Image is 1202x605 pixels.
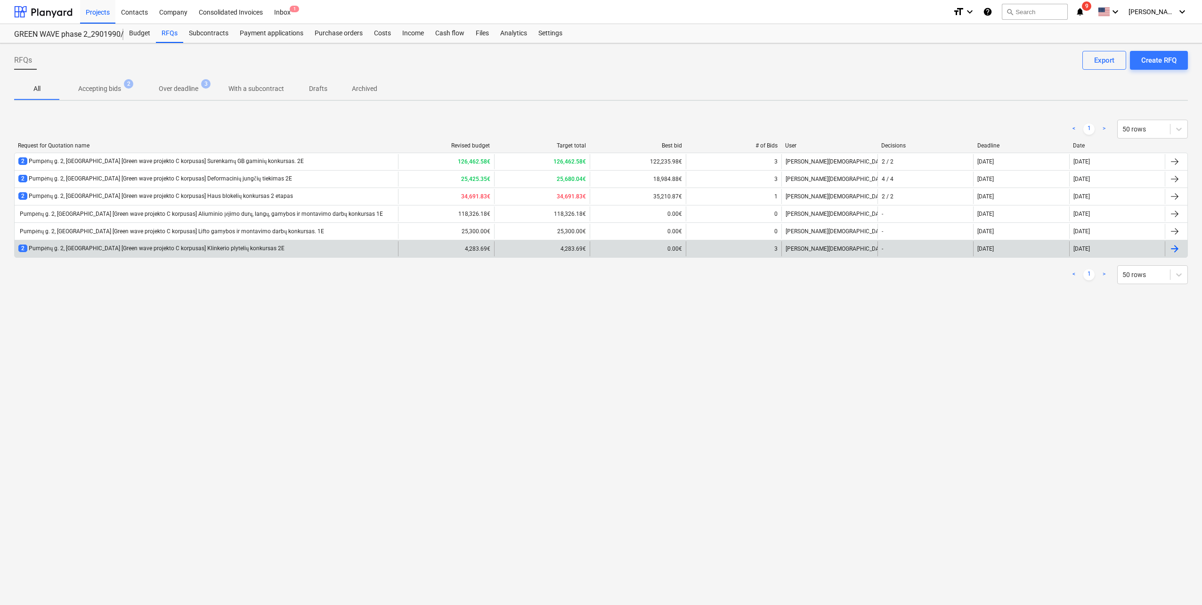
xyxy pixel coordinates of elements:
span: 2 [124,79,133,89]
a: Costs [368,24,397,43]
div: Decisions [881,142,970,149]
div: [DATE] [1073,176,1090,182]
div: [DATE] [1073,158,1090,165]
div: Best bid [593,142,682,149]
div: 2 / 2 [882,158,893,165]
a: Previous page [1068,123,1080,135]
button: Export [1082,51,1126,70]
a: Next page [1098,123,1110,135]
b: 126,462.58€ [553,158,586,165]
b: 25,425.35€ [461,176,490,182]
div: [DATE] [1073,211,1090,217]
span: 3 [201,79,211,89]
div: User [785,142,874,149]
div: Deadline [977,142,1066,149]
div: [PERSON_NAME][DEMOGRAPHIC_DATA] [781,224,877,239]
span: 1 [290,6,299,12]
div: 4 / 4 [882,176,893,182]
i: keyboard_arrow_down [1110,6,1121,17]
span: 2 [18,157,27,165]
div: [DATE] [1073,193,1090,200]
a: Cash flow [430,24,470,43]
div: 3 [774,158,778,165]
div: [DATE] [977,228,994,235]
div: 0 [774,228,778,235]
a: Budget [123,24,156,43]
div: 0.00€ [590,224,686,239]
b: 34,691.83€ [461,193,490,200]
div: Create RFQ [1141,54,1177,66]
div: Pumpėnų g. 2, [GEOGRAPHIC_DATA] [Green wave projekto C korpusas] Klinkerio plytelių konkursas 2E [18,245,284,253]
div: - [882,228,883,235]
span: [PERSON_NAME][DEMOGRAPHIC_DATA] [1129,8,1176,16]
a: Subcontracts [183,24,234,43]
span: 9 [1082,1,1091,11]
div: 3 [774,176,778,182]
b: 25,680.04€ [557,176,586,182]
div: 1 [774,193,778,200]
a: RFQs [156,24,183,43]
div: [PERSON_NAME][DEMOGRAPHIC_DATA] [781,172,877,187]
div: [PERSON_NAME][DEMOGRAPHIC_DATA] [781,241,877,256]
div: Pumpėnų g. 2, [GEOGRAPHIC_DATA] [Green wave projekto C korpusas] Deformacinių jungčių tiekimas 2E [18,175,292,183]
div: GREEN WAVE phase 2_2901990/2901996/2901997 [14,30,112,40]
a: Purchase orders [309,24,368,43]
div: Pumpėnų g. 2, [GEOGRAPHIC_DATA] [Green wave projekto C korpusas] Lifto gamybos ir montavimo darbų... [18,228,324,235]
div: - [882,245,883,252]
a: Analytics [495,24,533,43]
div: 118,326.18€ [494,206,590,221]
span: 2 [18,192,27,200]
div: - [882,211,883,217]
div: [DATE] [1073,228,1090,235]
div: 35,210.87€ [590,189,686,204]
div: Pumpėnų g. 2, [GEOGRAPHIC_DATA] [Green wave projekto C korpusas] Haus blokelių konkursas 2 etapas [18,192,293,200]
a: Page 1 is your current page [1083,269,1095,280]
div: [DATE] [977,245,994,252]
div: 25,300.00€ [398,224,494,239]
div: 0.00€ [590,241,686,256]
b: 34,691.83€ [557,193,586,200]
a: Previous page [1068,269,1080,280]
div: [PERSON_NAME][DEMOGRAPHIC_DATA] [781,189,877,204]
a: Page 1 is your current page [1083,123,1095,135]
a: Income [397,24,430,43]
div: [DATE] [1073,245,1090,252]
div: 0 [774,211,778,217]
div: 2 / 2 [882,193,893,200]
i: Knowledge base [983,6,992,17]
div: Revised budget [402,142,490,149]
div: Date [1073,142,1161,149]
div: 4,283.69€ [494,241,590,256]
div: Pumpėnų g. 2, [GEOGRAPHIC_DATA] [Green wave projekto C korpusas] Aliuminio įėjimo durų, langų, ga... [18,211,383,218]
div: Export [1094,54,1114,66]
a: Files [470,24,495,43]
div: 4,283.69€ [398,241,494,256]
a: Settings [533,24,568,43]
div: 25,300.00€ [494,224,590,239]
div: [PERSON_NAME][DEMOGRAPHIC_DATA] [781,154,877,169]
div: [DATE] [977,158,994,165]
div: 3 [774,245,778,252]
div: Request for Quotation name [18,142,394,149]
i: notifications [1075,6,1085,17]
i: keyboard_arrow_down [1177,6,1188,17]
div: 122,235.98€ [590,154,686,169]
a: Next page [1098,269,1110,280]
div: [PERSON_NAME][DEMOGRAPHIC_DATA] [781,206,877,221]
div: Pumpėnų g. 2, [GEOGRAPHIC_DATA] [Green wave projekto C korpusas] Surenkamų GB gaminių konkursas. 2E [18,157,304,165]
p: Over deadline [159,84,198,94]
b: 126,462.58€ [458,158,490,165]
p: Accepting bids [78,84,121,94]
span: 2 [18,245,27,252]
a: Payment applications [234,24,309,43]
button: Create RFQ [1130,51,1188,70]
div: 118,326.18€ [398,206,494,221]
div: # of Bids [690,142,778,149]
div: [DATE] [977,193,994,200]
